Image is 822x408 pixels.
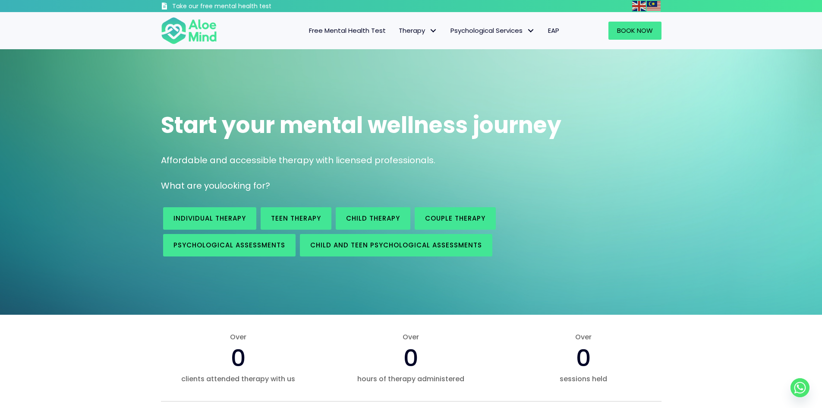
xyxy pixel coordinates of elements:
span: What are you [161,180,220,192]
span: Individual therapy [173,214,246,223]
span: Book Now [617,26,653,35]
span: Psychological Services [450,26,535,35]
a: EAP [542,22,566,40]
span: Free Mental Health Test [309,26,386,35]
span: 0 [576,342,591,374]
span: sessions held [506,374,661,384]
a: Child and Teen Psychological assessments [300,234,492,256]
span: Child and Teen Psychological assessments [310,240,482,250]
a: Teen Therapy [261,207,331,230]
span: EAP [548,26,559,35]
a: Malay [647,1,661,11]
span: Start your mental wellness journey [161,109,561,141]
span: looking for? [220,180,270,192]
a: Take our free mental health test [161,2,318,12]
a: Whatsapp [791,378,809,397]
a: Book Now [608,22,661,40]
span: Couple therapy [425,214,485,223]
span: Over [333,332,488,342]
a: Child Therapy [336,207,410,230]
span: Teen Therapy [271,214,321,223]
span: clients attended therapy with us [161,374,316,384]
span: Over [506,332,661,342]
span: 0 [403,342,419,374]
span: Over [161,332,316,342]
nav: Menu [228,22,566,40]
h3: Take our free mental health test [172,2,318,11]
a: Psychological assessments [163,234,296,256]
span: 0 [231,342,246,374]
p: Affordable and accessible therapy with licensed professionals. [161,154,661,167]
a: Free Mental Health Test [302,22,392,40]
img: en [632,1,646,11]
img: ms [647,1,661,11]
span: hours of therapy administered [333,374,488,384]
a: English [632,1,647,11]
a: Individual therapy [163,207,256,230]
a: Couple therapy [415,207,496,230]
img: Aloe mind Logo [161,16,217,45]
span: Psychological Services: submenu [525,25,537,37]
span: Therapy [399,26,438,35]
span: Therapy: submenu [427,25,440,37]
a: TherapyTherapy: submenu [392,22,444,40]
span: Psychological assessments [173,240,285,250]
span: Child Therapy [346,214,400,223]
a: Psychological ServicesPsychological Services: submenu [444,22,542,40]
